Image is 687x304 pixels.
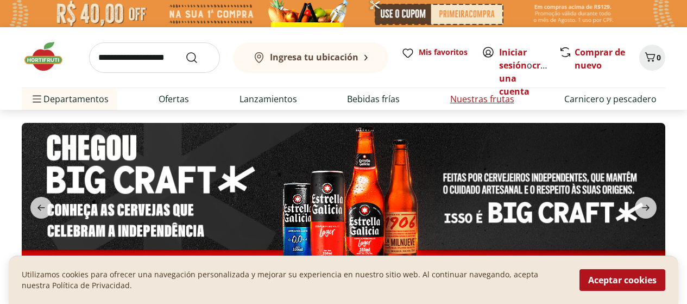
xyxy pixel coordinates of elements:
[626,197,665,219] button: próximo
[22,197,61,219] button: anterior
[575,46,625,71] a: Comprar de nuevo
[401,47,469,69] a: Mis favoritos
[347,92,400,106] a: Bebidas frías
[450,92,514,106] a: Nuestras frutas
[239,93,297,105] font: Lanzamientos
[159,93,189,105] font: Ofertas
[30,86,43,112] button: Menú
[579,269,665,291] button: Aceptar cookies
[450,93,514,105] font: Nuestras frutas
[588,274,657,286] font: Aceptar cookies
[233,42,388,73] button: Ingresa tu ubicación
[270,51,358,63] font: Ingresa tu ubicación
[89,42,220,73] input: buscar
[639,45,665,71] button: Carro
[499,59,554,97] a: crear una cuenta
[159,92,189,106] a: Ofertas
[347,93,400,105] font: Bebidas frías
[527,59,532,71] font: o
[419,47,468,57] font: Mis favoritos
[22,123,665,279] img: stella
[564,92,657,106] a: Carnicero y pescadero
[564,93,657,105] font: Carnicero y pescadero
[657,52,661,63] font: 0
[22,40,76,73] img: Frutas y verduras
[22,269,538,290] font: Utilizamos cookies para ofrecer una navegación personalizada y mejorar su experiencia en nuestro ...
[499,46,527,71] a: Iniciar sesión
[185,51,211,64] button: Enviar búsqueda
[239,92,297,106] a: Lanzamientos
[43,93,109,105] font: Departamentos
